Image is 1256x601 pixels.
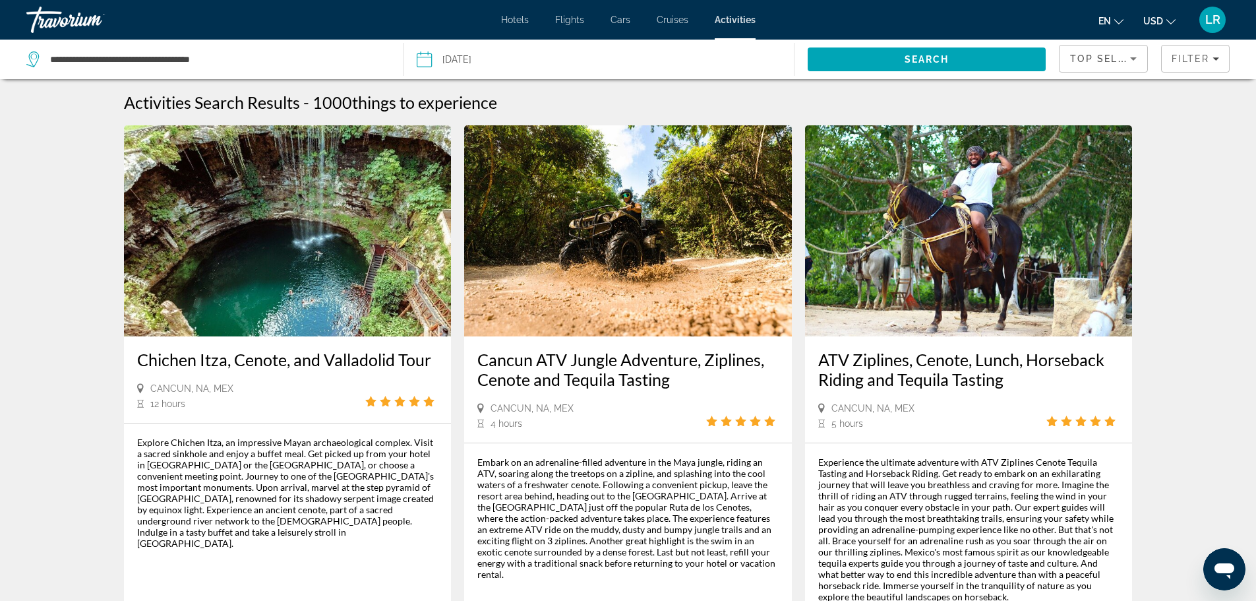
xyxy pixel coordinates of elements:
[150,383,233,394] span: Cancun, NA, MEX
[477,457,779,580] div: Embark on an adrenaline-filled adventure in the Maya jungle, riding an ATV, soaring along the tre...
[1070,51,1137,67] mat-select: Sort by
[831,403,914,414] span: Cancun, NA, MEX
[417,40,793,79] button: [DATE]Date: Oct 8, 2025
[477,350,779,389] a: Cancun ATV Jungle Adventure, Ziplines, Cenote and Tequila Tasting
[491,403,574,414] span: Cancun, NA, MEX
[137,350,438,369] a: Chichen Itza, Cenote, and Valladolid Tour
[1143,11,1176,30] button: Change currency
[611,15,630,25] a: Cars
[464,125,792,336] img: Cancun ATV Jungle Adventure, Ziplines, Cenote and Tequila Tasting
[1143,16,1163,26] span: USD
[657,15,688,25] a: Cruises
[1172,53,1209,64] span: Filter
[124,92,300,112] h1: Activities Search Results
[555,15,584,25] a: Flights
[805,125,1133,336] img: ATV Ziplines, Cenote, Lunch, Horseback Riding and Tequila Tasting
[1203,548,1245,590] iframe: Button to launch messaging window
[491,418,522,429] span: 4 hours
[831,418,863,429] span: 5 hours
[715,15,756,25] a: Activities
[501,15,529,25] a: Hotels
[26,3,158,37] a: Travorium
[137,437,438,549] div: Explore Chichen Itza, an impressive Mayan archaeological complex. Visit a sacred sinkhole and enj...
[1070,53,1145,64] span: Top Sellers
[49,49,383,69] input: Search destination
[124,125,452,336] img: Chichen Itza, Cenote, and Valladolid Tour
[1195,6,1230,34] button: User Menu
[1205,13,1220,26] span: LR
[1161,45,1230,73] button: Filters
[303,92,309,112] span: -
[1098,16,1111,26] span: en
[1098,11,1123,30] button: Change language
[313,92,497,112] h2: 1000
[150,398,185,409] span: 12 hours
[818,350,1120,389] a: ATV Ziplines, Cenote, Lunch, Horseback Riding and Tequila Tasting
[808,47,1046,71] button: Search
[905,54,949,65] span: Search
[352,92,497,112] span: things to experience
